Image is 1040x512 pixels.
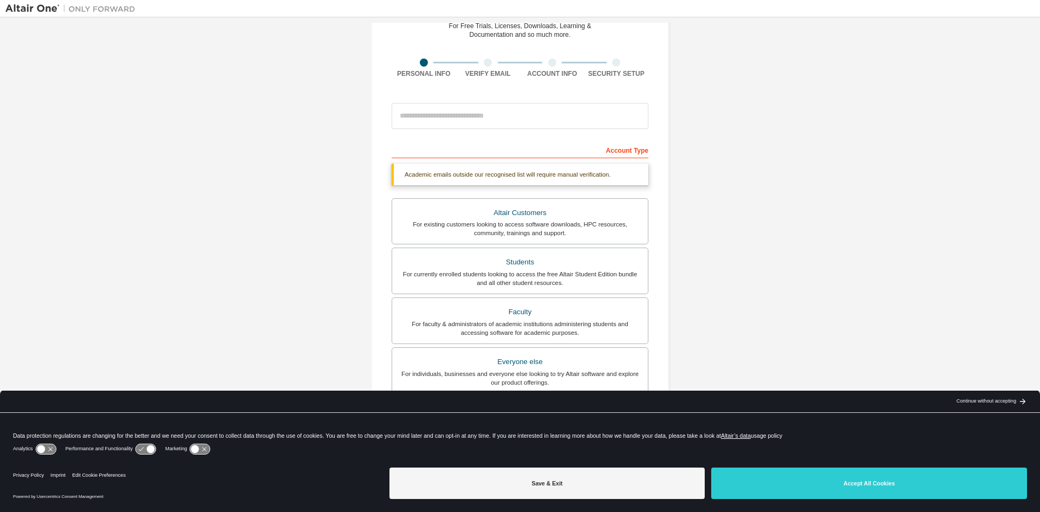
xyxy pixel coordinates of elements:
div: For currently enrolled students looking to access the free Altair Student Edition bundle and all ... [399,270,641,287]
div: Verify Email [456,69,521,78]
div: For individuals, businesses and everyone else looking to try Altair software and explore our prod... [399,370,641,387]
div: Everyone else [399,354,641,370]
div: Students [399,255,641,270]
img: Altair One [5,3,141,14]
div: Security Setup [584,69,649,78]
div: For existing customers looking to access software downloads, HPC resources, community, trainings ... [399,220,641,237]
div: Academic emails outside our recognised list will require manual verification. [392,164,648,185]
div: Account Type [392,141,648,158]
div: Account Info [520,69,584,78]
div: Altair Customers [399,205,641,221]
div: Faculty [399,304,641,320]
div: For faculty & administrators of academic institutions administering students and accessing softwa... [399,320,641,337]
div: Personal Info [392,69,456,78]
div: For Free Trials, Licenses, Downloads, Learning & Documentation and so much more. [449,22,591,39]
